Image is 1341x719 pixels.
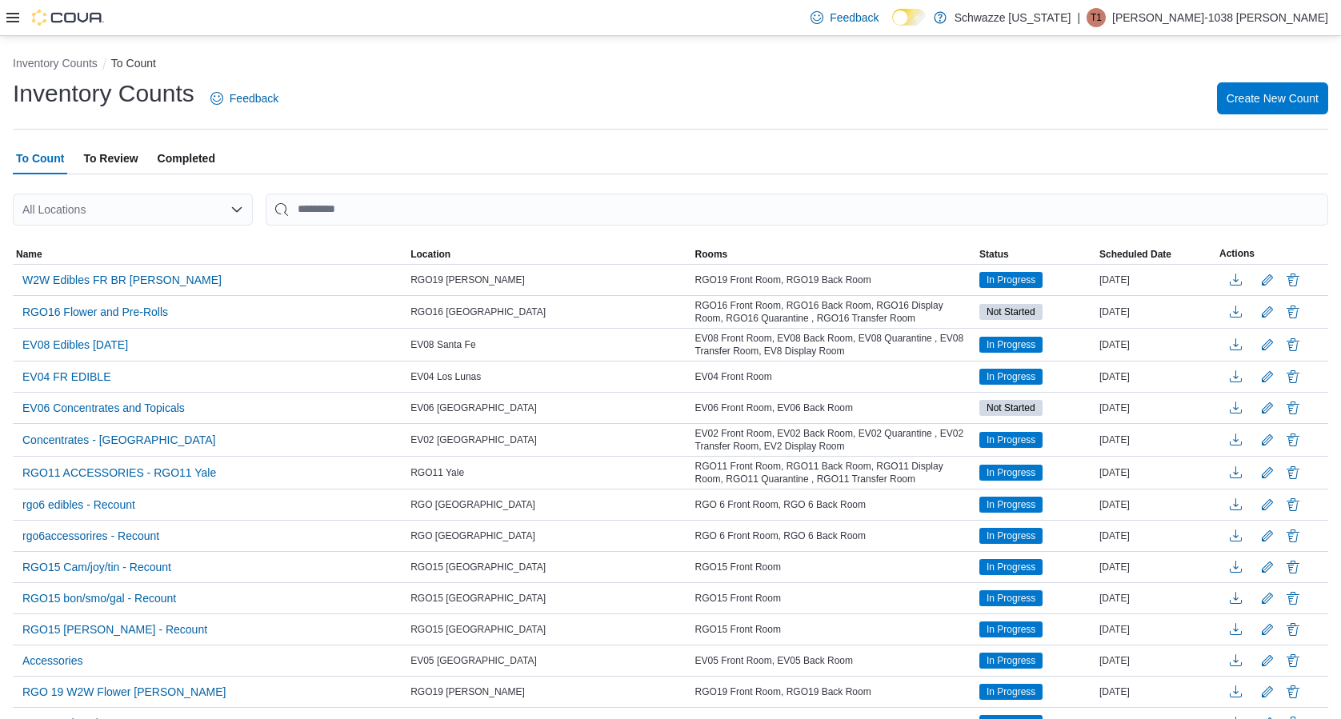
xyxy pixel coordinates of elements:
span: Not Started [987,401,1035,415]
button: Delete [1283,651,1303,670]
div: [DATE] [1096,430,1216,449]
span: RGO19 [PERSON_NAME] [410,274,525,286]
div: RGO19 Front Room, RGO19 Back Room [692,270,976,290]
button: RGO15 [PERSON_NAME] - Recount [16,617,214,641]
span: In Progress [987,685,1035,699]
div: Thomas-1038 Aragon [1087,8,1106,27]
span: RGO 19 W2W Flower [PERSON_NAME] [22,684,226,700]
span: In Progress [979,653,1043,669]
a: Feedback [204,82,285,114]
span: Status [979,248,1009,261]
button: Accessories [16,649,89,673]
button: Edit count details [1258,680,1277,704]
div: EV06 Front Room, EV06 Back Room [692,398,976,417]
img: Cova [32,10,104,26]
span: T1 [1091,8,1102,27]
span: Accessories [22,653,82,669]
span: In Progress [979,337,1043,353]
p: [PERSON_NAME]-1038 [PERSON_NAME] [1112,8,1328,27]
span: EV08 Edibles [DATE] [22,337,128,353]
button: Rooms [692,245,976,264]
div: [DATE] [1096,682,1216,701]
button: Inventory Counts [13,57,98,70]
span: RGO19 [PERSON_NAME] [410,685,525,698]
button: Delete [1283,270,1303,290]
span: W2W Edibles FR BR [PERSON_NAME] [22,272,222,288]
div: EV08 Front Room, EV08 Back Room, EV08 Quarantine , EV08 Transfer Room, EV8 Display Room [692,329,976,361]
button: Open list of options [230,203,243,216]
span: RGO15 [PERSON_NAME] - Recount [22,621,207,637]
span: In Progress [987,273,1035,287]
button: Edit count details [1258,649,1277,673]
button: Delete [1283,367,1303,386]
span: EV06 [GEOGRAPHIC_DATA] [410,401,537,414]
button: RGO15 bon/smo/gal - Recount [16,586,182,610]
span: In Progress [987,529,1035,543]
button: Edit count details [1258,300,1277,324]
span: In Progress [987,653,1035,668]
div: RGO 6 Front Room, RGO 6 Back Room [692,495,976,514]
h1: Inventory Counts [13,78,194,110]
span: RGO16 [GEOGRAPHIC_DATA] [410,306,546,318]
span: EV06 Concentrates and Topicals [22,400,185,416]
div: [DATE] [1096,463,1216,482]
button: RGO15 Cam/joy/tin - Recount [16,555,178,579]
button: Delete [1283,430,1303,449]
p: Schwazze [US_STATE] [955,8,1071,27]
button: RGO16 Flower and Pre-Rolls [16,300,174,324]
span: RGO15 [GEOGRAPHIC_DATA] [410,561,546,573]
button: Edit count details [1258,524,1277,548]
input: This is a search bar. After typing your query, hit enter to filter the results lower in the page. [266,194,1328,226]
span: In Progress [979,272,1043,288]
a: Feedback [804,2,885,34]
div: [DATE] [1096,367,1216,386]
span: Feedback [830,10,879,26]
span: In Progress [979,590,1043,606]
button: rgo6accessorires - Recount [16,524,166,548]
button: Edit count details [1258,396,1277,420]
button: Edit count details [1258,493,1277,517]
span: In Progress [979,497,1043,513]
button: To Count [111,57,156,70]
span: In Progress [987,338,1035,352]
span: RGO11 Yale [410,466,464,479]
span: In Progress [987,465,1035,480]
span: Not Started [979,400,1043,416]
span: In Progress [987,560,1035,574]
input: Dark Mode [892,9,926,26]
button: Edit count details [1258,461,1277,485]
button: RGO11 ACCESSORIES - RGO11 Yale [16,461,222,485]
span: RGO [GEOGRAPHIC_DATA] [410,529,535,542]
span: Actions [1219,247,1255,260]
button: Create New Count [1217,82,1328,114]
span: In Progress [979,559,1043,575]
div: RGO15 Front Room [692,620,976,639]
div: [DATE] [1096,589,1216,608]
span: Completed [158,142,215,174]
button: Edit count details [1258,428,1277,452]
p: | [1077,8,1080,27]
span: Create New Count [1227,90,1319,106]
nav: An example of EuiBreadcrumbs [13,55,1328,74]
div: [DATE] [1096,302,1216,322]
button: Edit count details [1258,617,1277,641]
div: [DATE] [1096,651,1216,670]
span: RGO11 ACCESSORIES - RGO11 Yale [22,465,216,481]
div: RGO16 Front Room, RGO16 Back Room, RGO16 Display Room, RGO16 Quarantine , RGO16 Transfer Room [692,296,976,328]
button: Edit count details [1258,268,1277,292]
button: Delete [1283,398,1303,417]
span: rgo6accessorires - Recount [22,528,159,544]
div: RGO15 Front Room [692,589,976,608]
span: EV02 [GEOGRAPHIC_DATA] [410,433,537,446]
div: [DATE] [1096,335,1216,354]
button: Scheduled Date [1096,245,1216,264]
span: EV04 Los Lunas [410,370,481,383]
button: Delete [1283,302,1303,322]
div: [DATE] [1096,270,1216,290]
span: In Progress [979,432,1043,448]
button: Edit count details [1258,555,1277,579]
div: EV04 Front Room [692,367,976,386]
span: RGO [GEOGRAPHIC_DATA] [410,498,535,511]
span: In Progress [987,497,1035,512]
div: [DATE] [1096,620,1216,639]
